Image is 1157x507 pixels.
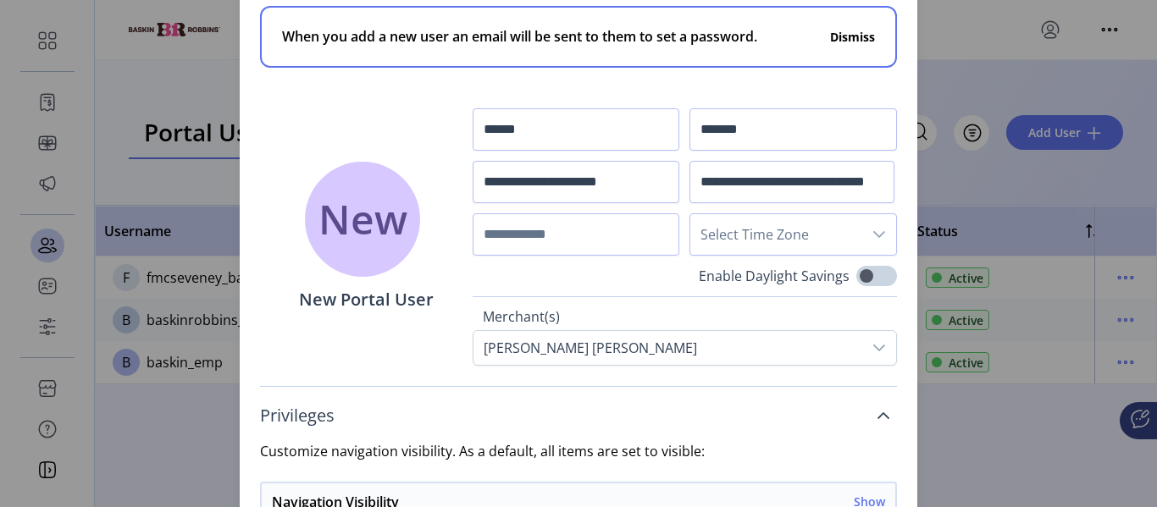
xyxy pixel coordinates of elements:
span: When you add a new user an email will be sent to them to set a password. [282,18,757,56]
span: New [318,189,407,250]
div: [PERSON_NAME] [PERSON_NAME] [473,331,707,365]
a: Privileges [260,397,897,434]
label: Customize navigation visibility. As a default, all items are set to visible: [260,441,897,461]
button: Dismiss [830,28,875,46]
p: New Portal User [299,287,434,312]
span: Privileges [260,407,335,424]
div: dropdown trigger [862,214,896,255]
label: Enable Daylight Savings [699,266,850,286]
span: Select Time Zone [690,214,862,255]
label: Merchant(s) [483,306,887,330]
